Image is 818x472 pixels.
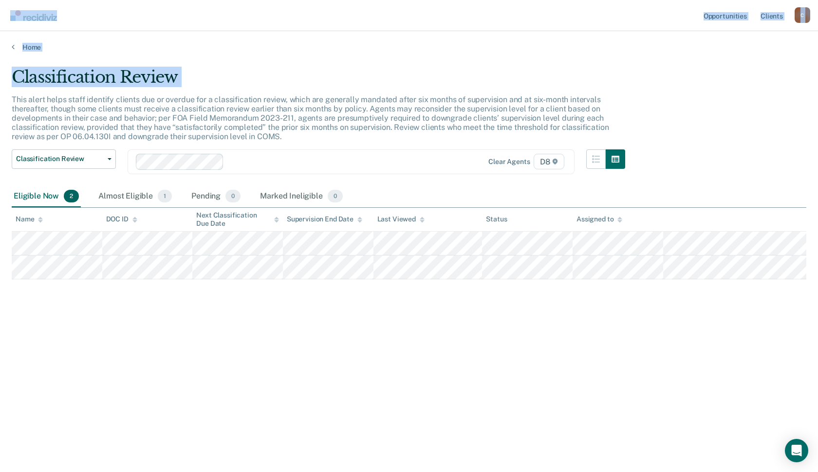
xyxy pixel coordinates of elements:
[785,439,808,462] div: Open Intercom Messenger
[12,186,81,207] div: Eligible Now2
[328,190,343,202] span: 0
[287,215,362,223] div: Supervision End Date
[196,211,279,228] div: Next Classification Due Date
[486,215,507,223] div: Status
[12,43,806,52] a: Home
[96,186,174,207] div: Almost Eligible1
[258,186,345,207] div: Marked Ineligible0
[576,215,622,223] div: Assigned to
[12,149,116,169] button: Classification Review
[795,7,810,23] button: Profile dropdown button
[10,10,57,21] img: Recidiviz
[16,155,104,163] span: Classification Review
[488,158,530,166] div: Clear agents
[158,190,172,202] span: 1
[106,215,137,223] div: DOC ID
[225,190,241,202] span: 0
[534,154,564,169] span: D8
[16,215,43,223] div: Name
[189,186,242,207] div: Pending0
[12,67,625,95] div: Classification Review
[64,190,79,202] span: 2
[795,7,810,23] div: C
[377,215,425,223] div: Last Viewed
[12,95,609,142] p: This alert helps staff identify clients due or overdue for a classification review, which are gen...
